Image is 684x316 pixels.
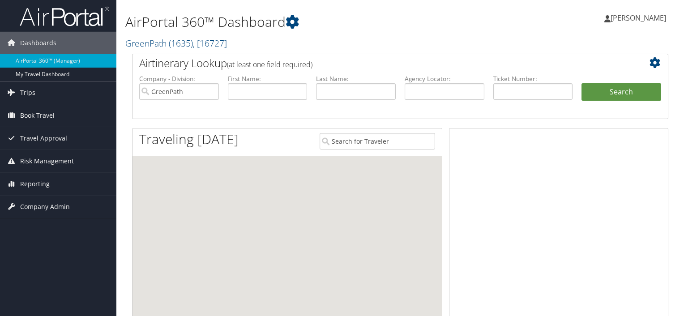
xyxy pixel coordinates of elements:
label: Company - Division: [139,74,219,83]
span: Travel Approval [20,127,67,149]
span: [PERSON_NAME] [611,13,666,23]
span: Risk Management [20,150,74,172]
input: Search for Traveler [320,133,435,149]
h1: AirPortal 360™ Dashboard [125,13,492,31]
span: , [ 16727 ] [193,37,227,49]
h2: Airtinerary Lookup [139,56,616,71]
label: First Name: [228,74,308,83]
label: Last Name: [316,74,396,83]
button: Search [581,83,661,101]
span: Book Travel [20,104,55,127]
span: Reporting [20,173,50,195]
h1: Traveling [DATE] [139,130,239,149]
label: Agency Locator: [405,74,484,83]
span: Company Admin [20,196,70,218]
span: ( 1635 ) [169,37,193,49]
label: Ticket Number: [493,74,573,83]
a: [PERSON_NAME] [604,4,675,31]
span: (at least one field required) [227,60,312,69]
span: Dashboards [20,32,56,54]
span: Trips [20,81,35,104]
a: GreenPath [125,37,227,49]
img: airportal-logo.png [20,6,109,27]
